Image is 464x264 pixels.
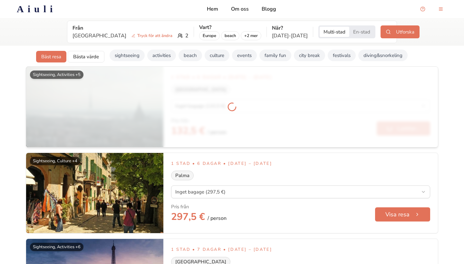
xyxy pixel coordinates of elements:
[171,171,194,180] div: Palma
[110,50,145,61] button: sightseeing
[129,33,175,39] span: Tryck för att ändra
[72,32,175,40] p: [GEOGRAPHIC_DATA]
[259,50,291,61] button: family fun
[171,203,189,210] div: Pris från
[221,31,239,40] div: beach
[171,211,227,225] h2: 297,5 €
[318,25,375,38] div: Trip style
[294,50,325,61] button: city break
[434,3,447,15] button: menu-button
[171,161,430,167] p: 1 stad • 6 dagar • [DATE] – [DATE]
[375,207,430,222] button: Visa resa
[349,27,374,37] button: Single-city
[207,5,218,13] a: Hem
[199,24,261,31] p: Vart?
[72,32,188,40] div: 2
[328,50,356,61] button: festivals
[231,5,249,13] a: Om oss
[68,51,104,62] button: Bästa värde
[171,247,430,253] p: 1 stad • 7 dagar • [DATE] – [DATE]
[72,24,188,32] p: Från
[179,50,202,61] button: beach
[30,71,83,79] div: Sightseeing, Activities +5
[26,153,163,233] img: Bild av Palma Es
[147,50,176,61] button: activities
[416,3,429,15] button: Open support chat
[272,24,308,32] p: När?
[30,157,80,165] div: Sightseeing, Culture +4
[358,50,408,61] button: diving&snorkeling
[36,51,66,62] button: Bäst resa
[381,25,420,38] button: Utforska
[17,3,56,15] h2: Aiuli
[30,243,83,251] div: Sightseeing, Activities +6
[232,50,257,61] button: events
[6,3,67,15] a: Aiuli
[320,27,349,37] button: Multi-city
[262,5,276,13] a: Blogg
[208,214,227,222] span: / person
[205,50,229,61] button: culture
[272,32,308,40] p: [DATE] - [DATE]
[241,31,261,40] div: + 2 mer
[199,31,220,40] div: Europe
